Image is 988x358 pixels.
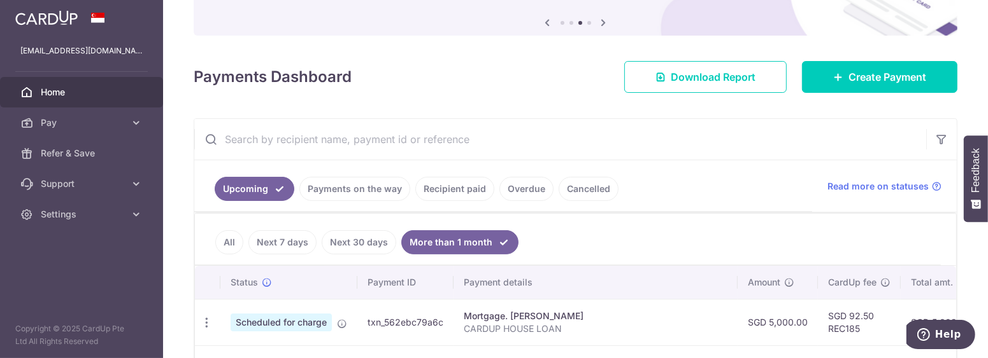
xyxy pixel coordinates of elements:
[215,230,243,254] a: All
[499,177,554,201] a: Overdue
[401,230,519,254] a: More than 1 month
[454,266,738,299] th: Payment details
[964,135,988,222] button: Feedback - Show survey
[322,230,396,254] a: Next 30 days
[248,230,317,254] a: Next 7 days
[299,177,410,201] a: Payments on the way
[41,116,125,129] span: Pay
[970,148,982,193] span: Feedback
[41,147,125,160] span: Refer & Save
[41,86,125,99] span: Home
[818,299,901,345] td: SGD 92.50 REC185
[464,322,727,335] p: CARDUP HOUSE LOAN
[20,45,143,57] p: [EMAIL_ADDRESS][DOMAIN_NAME]
[15,10,78,25] img: CardUp
[901,299,980,345] td: SGD 5,092.50
[827,180,941,193] a: Read more on statuses
[231,313,332,331] span: Scheduled for charge
[41,208,125,221] span: Settings
[194,65,352,88] h4: Payments Dashboard
[559,177,619,201] a: Cancelled
[41,177,125,190] span: Support
[738,299,818,345] td: SGD 5,000.00
[624,61,787,93] a: Download Report
[671,69,755,85] span: Download Report
[802,61,957,93] a: Create Payment
[415,177,494,201] a: Recipient paid
[906,320,975,352] iframe: Opens a widget where you can find more information
[231,276,258,289] span: Status
[215,177,294,201] a: Upcoming
[194,119,926,160] input: Search by recipient name, payment id or reference
[828,276,877,289] span: CardUp fee
[748,276,780,289] span: Amount
[464,310,727,322] div: Mortgage. [PERSON_NAME]
[827,180,929,193] span: Read more on statuses
[848,69,926,85] span: Create Payment
[357,299,454,345] td: txn_562ebc79a6c
[357,266,454,299] th: Payment ID
[911,276,953,289] span: Total amt.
